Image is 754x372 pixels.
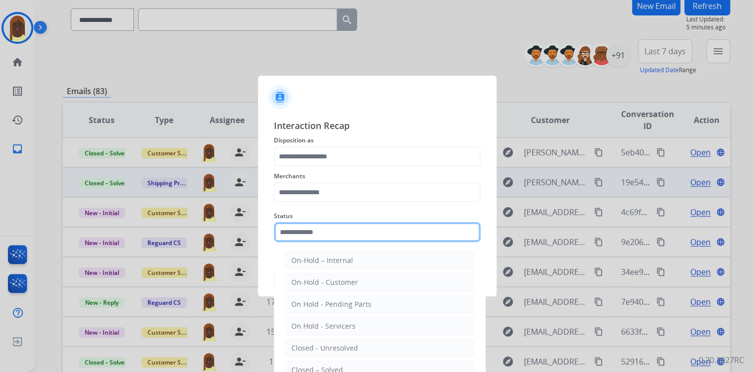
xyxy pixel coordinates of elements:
div: On Hold - Servicers [291,321,356,331]
span: Interaction Recap [274,119,481,134]
span: Disposition as [274,134,481,146]
img: contactIcon [268,85,292,109]
div: On-Hold - Customer [291,277,358,287]
span: Status [274,210,481,222]
div: On Hold - Pending Parts [291,299,372,309]
div: On-Hold – Internal [291,255,353,265]
p: 0.20.1027RC [699,354,744,366]
span: Merchants [274,170,481,182]
div: Closed - Unresolved [291,343,358,353]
